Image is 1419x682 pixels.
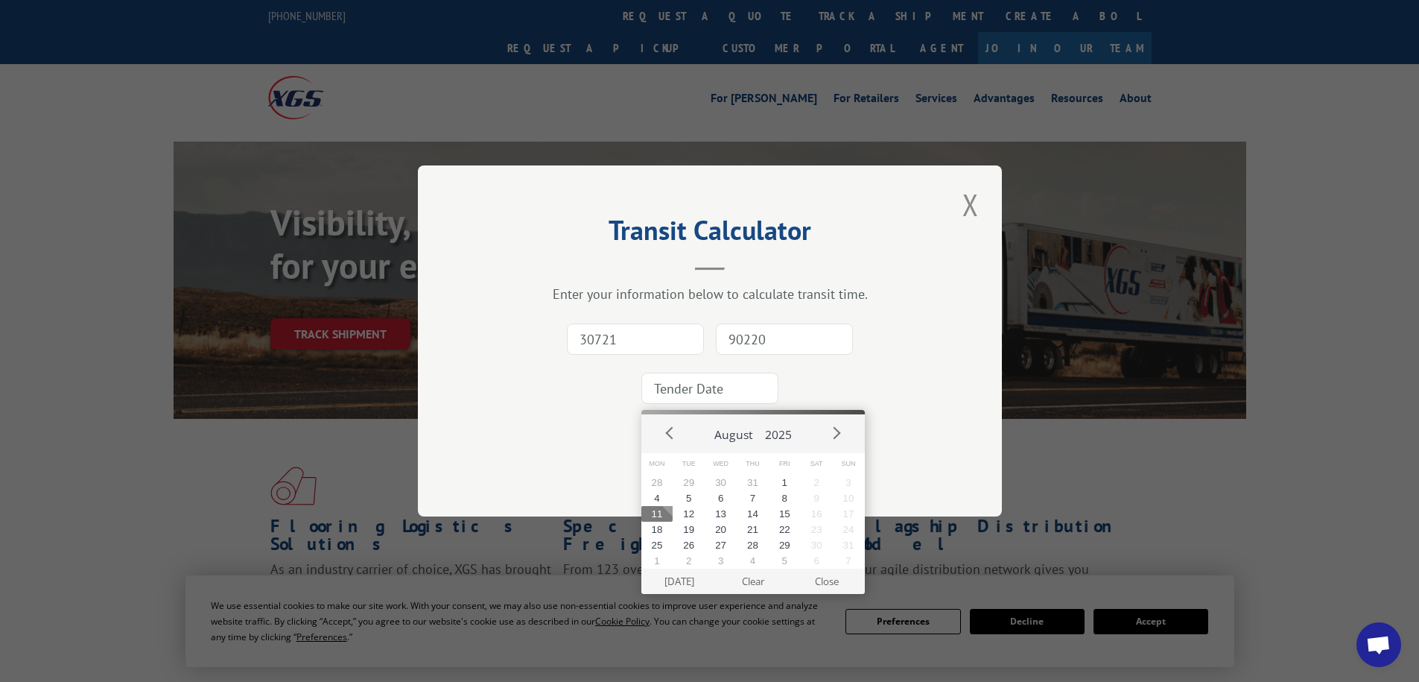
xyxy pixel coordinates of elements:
button: 15 [769,506,801,522]
h2: Transit Calculator [492,220,927,248]
button: 3 [833,475,865,490]
button: 24 [833,522,865,537]
button: 8 [769,490,801,506]
button: 26 [673,537,705,553]
button: 17 [833,506,865,522]
input: Tender Date [641,373,778,404]
button: 1 [769,475,801,490]
button: 7 [833,553,865,569]
button: 10 [833,490,865,506]
button: 21 [737,522,769,537]
button: 28 [737,537,769,553]
span: Sat [801,453,833,475]
button: 27 [705,537,737,553]
button: Next [825,421,847,443]
button: 14 [737,506,769,522]
button: 3 [705,553,737,569]
input: Origin Zip [567,323,704,355]
button: Close [790,569,863,594]
button: 23 [801,522,833,537]
button: August [708,414,759,449]
button: 1 [641,553,673,569]
button: 29 [769,537,801,553]
button: 28 [641,475,673,490]
button: 11 [641,506,673,522]
button: 30 [705,475,737,490]
span: Fri [769,453,801,475]
button: 16 [801,506,833,522]
button: 18 [641,522,673,537]
button: 6 [705,490,737,506]
span: Mon [641,453,673,475]
button: 4 [737,553,769,569]
div: Enter your information below to calculate transit time. [492,285,927,303]
button: 2 [801,475,833,490]
button: 22 [769,522,801,537]
button: 9 [801,490,833,506]
button: 5 [673,490,705,506]
a: Open chat [1356,622,1401,667]
button: 7 [737,490,769,506]
button: 29 [673,475,705,490]
span: Tue [673,453,705,475]
button: 31 [737,475,769,490]
button: 19 [673,522,705,537]
span: Thu [737,453,769,475]
button: 30 [801,537,833,553]
button: 20 [705,522,737,537]
button: 6 [801,553,833,569]
button: Clear [716,569,790,594]
button: [DATE] [642,569,716,594]
button: 4 [641,490,673,506]
button: 2 [673,553,705,569]
span: Wed [705,453,737,475]
span: Sun [833,453,865,475]
input: Dest. Zip [716,323,853,355]
button: 31 [833,537,865,553]
button: 25 [641,537,673,553]
button: Close modal [958,184,983,225]
button: 2025 [759,414,798,449]
button: Prev [659,421,682,443]
button: 12 [673,506,705,522]
button: 13 [705,506,737,522]
button: 5 [769,553,801,569]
